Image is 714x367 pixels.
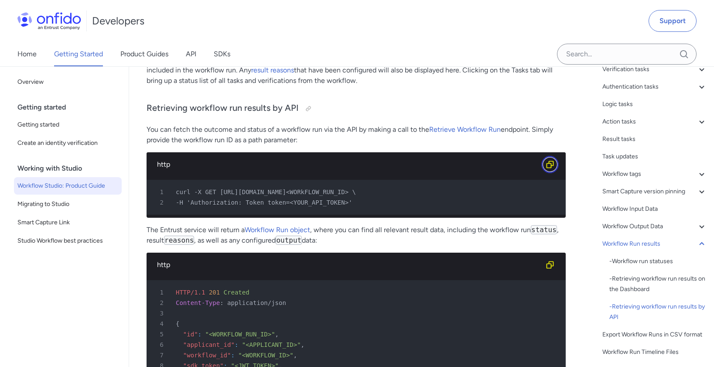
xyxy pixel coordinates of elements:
[224,289,249,296] span: Created
[17,12,81,30] img: Onfido Logo
[17,199,118,209] span: Migrating to Studio
[150,287,170,298] span: 1
[294,352,297,359] span: ,
[649,10,697,32] a: Support
[14,116,122,134] a: Getting started
[147,124,566,145] p: You can fetch the outcome and status of a workflow run via the API by making a call to the endpoi...
[14,134,122,152] a: Create an identity verification
[150,187,170,197] span: 1
[531,225,557,234] code: status
[17,138,118,148] span: Create an identity verification
[235,341,238,348] span: :
[301,341,304,348] span: ,
[186,42,196,66] a: API
[609,274,707,295] a: -Retrieving workflow run results on the Dashboard
[183,341,235,348] span: "applicant_id"
[602,82,707,92] a: Authentication tasks
[276,236,302,245] code: output
[17,236,118,246] span: Studio Workflow best practices
[242,341,301,348] span: "<APPLICANT_ID>"
[150,329,170,340] span: 5
[17,42,37,66] a: Home
[176,299,220,306] span: Content-Type
[602,151,707,162] a: Task updates
[557,44,697,65] input: Onfido search input field
[17,217,118,228] span: Smart Capture Link
[17,120,118,130] span: Getting started
[602,329,707,340] a: Export Workflow Runs in CSV format
[609,256,707,267] a: -Workflow run statuses
[541,156,559,173] button: Copy code snippet button
[541,256,559,274] button: Copy code snippet button
[14,177,122,195] a: Workflow Studio: Product Guide
[183,331,198,338] span: "id"
[157,159,541,170] div: http
[602,117,707,127] a: Action tasks
[17,99,125,116] div: Getting started
[17,181,118,191] span: Workflow Studio: Product Guide
[609,274,707,295] div: - Retrieving workflow run results on the Dashboard
[164,236,194,245] code: reasons
[209,289,220,296] span: 201
[17,160,125,177] div: Working with Studio
[602,99,707,110] a: Logic tasks
[205,331,275,338] span: "<WORKFLOW_RUN_ID>"
[609,302,707,322] a: -Retrieving workflow run results by API
[147,225,566,246] p: The Entrust service will return a , where you can find all relevant result data, including the wo...
[14,232,122,250] a: Studio Workflow best practices
[198,331,202,338] span: :
[227,299,286,306] span: application/json
[602,64,707,75] a: Verification tasks
[251,66,294,74] a: result reasons
[602,186,707,197] a: Smart Capture version pinning
[183,352,231,359] span: "workflow_id"
[231,352,234,359] span: :
[609,256,707,267] div: - Workflow run statuses
[609,302,707,322] div: - Retrieving workflow run results by API
[92,14,144,28] h1: Developers
[176,189,356,196] span: curl -X GET [URL][DOMAIN_NAME]<WORkFLOW_RUN_ID> \
[14,196,122,213] a: Migrating to Studio
[238,352,293,359] span: "<WORKFLOW_ID>"
[602,204,707,214] a: Workflow Input Data
[602,221,707,232] a: Workflow Output Data
[150,308,170,319] span: 3
[245,226,310,234] a: Workflow Run object
[602,134,707,144] a: Result tasks
[150,197,170,208] span: 2
[150,298,170,308] span: 2
[150,350,170,360] span: 7
[429,125,501,134] a: Retrieve Workflow Run
[176,289,205,296] span: HTTP/1.1
[150,340,170,350] span: 6
[17,77,118,87] span: Overview
[120,42,168,66] a: Product Guides
[150,319,170,329] span: 4
[275,331,279,338] span: ,
[147,102,566,116] h3: Retrieving workflow run results by API
[157,260,541,270] div: http
[220,299,223,306] span: :
[54,42,103,66] a: Getting Started
[176,320,179,327] span: {
[14,73,122,91] a: Overview
[14,214,122,231] a: Smart Capture Link
[176,199,352,206] span: -H 'Authorization: Token token=<YOUR_API_TOKEN>'
[602,169,707,179] a: Workflow tags
[214,42,230,66] a: SDKs
[602,239,707,249] a: Workflow Run results
[602,347,707,357] a: Workflow Run Timeline Files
